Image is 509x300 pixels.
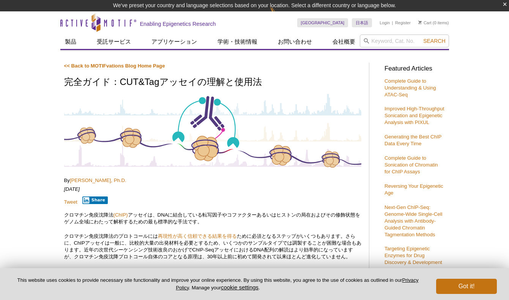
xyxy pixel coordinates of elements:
a: [PERSON_NAME], Ph.D. [70,177,126,183]
a: 会社概要 [328,35,360,49]
a: Improved High-Throughput Sonication and Epigenetic Analysis with PIXUL [385,106,444,125]
a: Next-Gen ChIP-Seq: Genome-Wide Single-Cell Analysis with Antibody-Guided Chromatin Tagmentation M... [385,204,442,237]
a: 再現性が高く信頼できる結果を得る [158,233,237,239]
li: | [392,18,393,27]
a: 日本語 [352,18,372,27]
em: [DATE] [64,186,80,192]
a: Login [380,20,390,25]
img: Change Here [270,6,290,24]
a: Reversing Your Epigenetic Age [385,183,443,196]
a: 学術・技術情報 [213,35,262,49]
button: Share [82,196,108,204]
button: Search [421,38,448,44]
a: Cart [418,20,432,25]
a: Register [395,20,411,25]
a: [GEOGRAPHIC_DATA] [297,18,348,27]
p: ChIPアッセイは依然としてタンパク質ークロマチン相互作用を調べるための主要な方法ですが、ChIPアッセイの問題点を克服するための が開発されています。 [64,267,361,281]
h2: Enabling Epigenetics Research [140,20,216,27]
a: Tweet [64,199,77,205]
a: Complete Guide to Understanding & Using ATAC-Seq [385,78,436,97]
a: お問い合わせ [273,35,317,49]
img: Antibody-Based Tagmentation Notes [64,93,361,168]
h1: 完全ガイド：CUT&Tagアッセイの理解と使用法 [64,77,361,88]
a: 受託サービス [92,35,136,49]
p: By [64,177,361,184]
a: Privacy Policy [176,277,418,290]
span: Search [423,38,445,44]
img: Your Cart [418,20,422,24]
h3: Featured Articles [385,66,445,72]
button: Got it! [436,279,497,294]
p: クロマチン免疫沈降法 アッセイは、DNAに結合している転写因子やコファクターあるいはヒストンの局在およびその修飾状態をゲノム全域にわたって解析するための最も標準的な手法です。 [64,212,361,225]
li: (0 items) [418,18,449,27]
a: Targeting Epigenetic Enzymes for Drug Discovery & Development [385,246,442,265]
button: cookie settings [221,284,258,291]
input: Keyword, Cat. No. [360,35,449,47]
a: Complete Guide to Sonication of Chromatin for ChIP Assays [385,155,438,174]
a: 製品 [60,35,81,49]
a: << Back to MOTIFvations Blog Home Page [64,63,165,69]
a: (ChIP) [113,212,128,218]
a: アプリケーション [147,35,202,49]
a: Generating the Best ChIP Data Every Time [385,134,441,146]
p: This website uses cookies to provide necessary site functionality and improve your online experie... [12,277,424,291]
p: クロマチン免疫沈降法のプロトコールには ために必須となるステップがいくつもあります。さらに、ChIPアッセイは一般に、比較的大量の出発材料を必要とするため、いくつかのサンプルタイプでは調製するこ... [64,233,361,260]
